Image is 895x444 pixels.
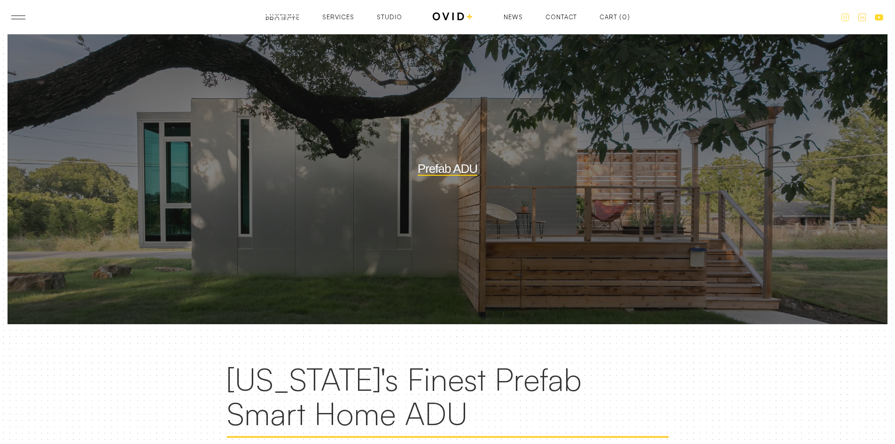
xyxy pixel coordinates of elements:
a: Open cart [599,14,630,20]
div: ) [628,14,630,20]
a: ProjectsProjects [265,14,300,20]
a: Contact [545,14,577,20]
a: Services [322,14,354,20]
div: Projects [265,16,300,23]
a: Studio [377,14,402,20]
div: ( [619,14,622,20]
div: 0 [622,14,627,20]
a: News [504,14,523,20]
div: Cart [599,14,617,20]
h2: [US_STATE]'s Finest Prefab Smart Home ADU [227,362,669,438]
